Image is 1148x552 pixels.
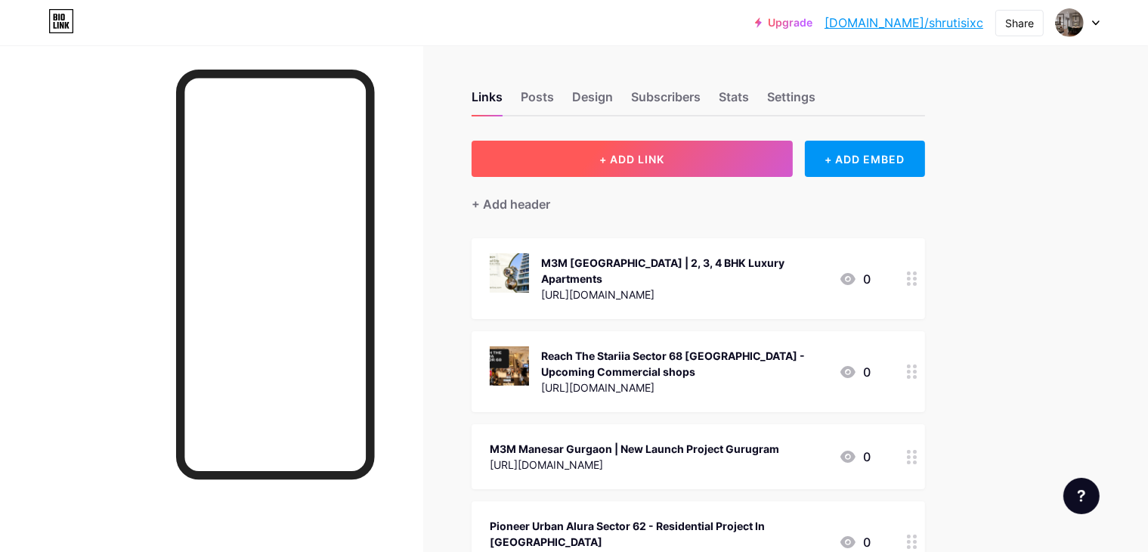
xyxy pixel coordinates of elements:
img: M3M Gurgaon International City Manesar | 2, 3, 4 BHK Luxury Apartments [490,253,529,293]
div: Links [472,88,503,115]
div: Posts [521,88,554,115]
div: [URL][DOMAIN_NAME] [541,287,827,302]
div: Subscribers [631,88,701,115]
button: + ADD LINK [472,141,793,177]
div: Reach The Stariia Sector 68 [GEOGRAPHIC_DATA] - Upcoming Commercial shops [541,348,827,380]
div: M3M Manesar Gurgaon | New Launch Project Gurugram [490,441,779,457]
img: Shruti Singh [1055,8,1084,37]
div: Design [572,88,613,115]
div: M3M [GEOGRAPHIC_DATA] | 2, 3, 4 BHK Luxury Apartments [541,255,827,287]
a: Upgrade [755,17,812,29]
div: Pioneer Urban Alura Sector 62 - Residential Project In [GEOGRAPHIC_DATA] [490,518,827,550]
div: 0 [839,270,871,288]
div: + ADD EMBED [805,141,925,177]
span: + ADD LINK [599,153,664,166]
div: 0 [839,533,871,551]
div: [URL][DOMAIN_NAME] [541,380,827,395]
div: [URL][DOMAIN_NAME] [490,457,779,473]
div: 0 [839,448,871,466]
a: [DOMAIN_NAME]/shrutisixc [825,14,983,32]
div: + Add header [472,195,550,213]
div: 0 [839,363,871,381]
div: Share [1005,15,1034,31]
div: Settings [767,88,815,115]
img: Reach The Stariia Sector 68 Gurgaon - Upcoming Commercial shops [490,346,529,386]
div: Stats [719,88,749,115]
